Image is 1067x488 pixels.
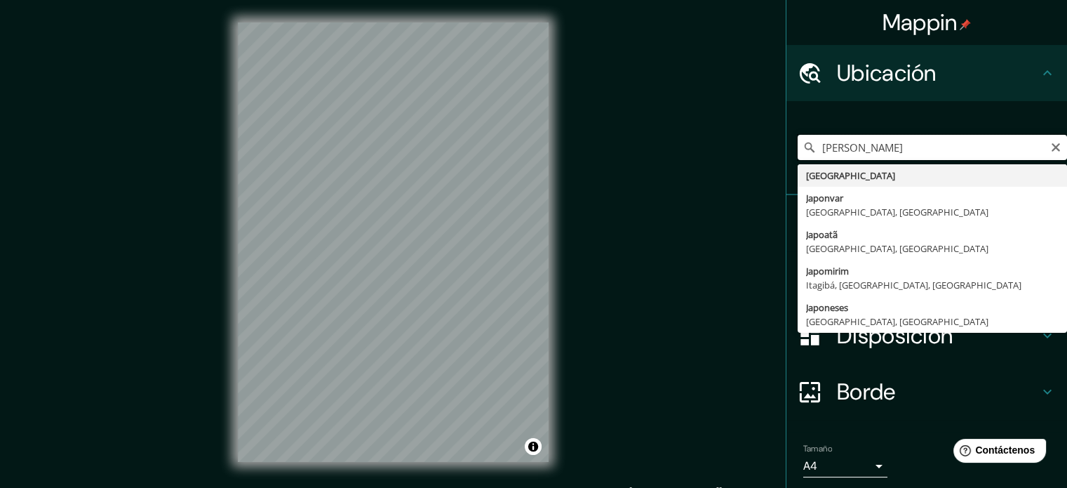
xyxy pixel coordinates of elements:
[837,377,896,407] font: Borde
[806,242,988,255] font: [GEOGRAPHIC_DATA], [GEOGRAPHIC_DATA]
[806,169,895,182] font: [GEOGRAPHIC_DATA]
[883,8,958,37] font: Mappin
[806,315,988,328] font: [GEOGRAPHIC_DATA], [GEOGRAPHIC_DATA]
[238,22,549,462] canvas: Mapa
[786,251,1067,308] div: Estilo
[806,206,988,218] font: [GEOGRAPHIC_DATA], [GEOGRAPHIC_DATA]
[806,192,843,204] font: Japonvar
[806,228,838,241] font: Japoatã
[942,433,1052,473] iframe: Lanzador de widgets de ayuda
[803,455,887,477] div: A4
[525,438,542,455] button: Activar o desactivar atribución
[786,45,1067,101] div: Ubicación
[837,58,937,88] font: Ubicación
[806,279,1021,291] font: Itagibá, [GEOGRAPHIC_DATA], [GEOGRAPHIC_DATA]
[786,364,1067,420] div: Borde
[960,19,971,30] img: pin-icon.png
[803,443,832,454] font: Tamaño
[798,135,1067,160] input: Elige tu ciudad o zona
[806,301,848,314] font: Japoneses
[806,265,849,277] font: Japomirim
[1050,140,1061,153] button: Claro
[786,308,1067,364] div: Disposición
[803,459,817,473] font: A4
[837,321,953,350] font: Disposición
[786,195,1067,251] div: Patas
